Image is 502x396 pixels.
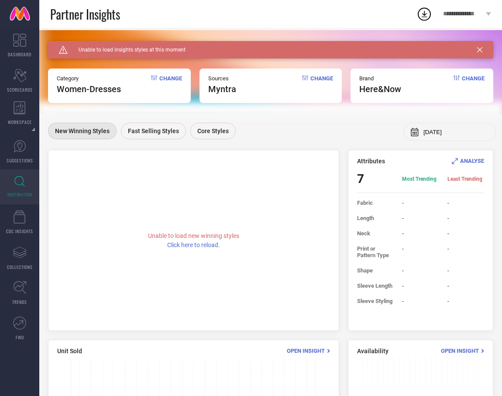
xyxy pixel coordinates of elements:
span: Sleeve Styling [357,298,394,304]
span: Least Trending [447,176,484,183]
span: INSPIRATION [7,191,32,198]
div: Analyse [452,157,484,165]
span: SCORECARDS [7,86,33,93]
span: Open Insight [287,348,325,354]
span: ANALYSE [460,158,484,164]
span: - [402,282,439,289]
div: Open Insight [441,347,484,355]
span: Shape [357,267,394,274]
span: Change [462,75,485,94]
span: Length [357,215,394,221]
span: Women-Dresses [57,84,121,94]
span: New Winning Styles [55,127,110,134]
span: Partner Insights [50,5,120,23]
span: - [447,200,484,206]
span: - [402,267,439,274]
span: myntra [208,84,236,94]
span: - [402,200,439,206]
span: Open Insight [441,348,479,354]
span: Brand [359,75,401,82]
span: Change [310,75,333,94]
span: - [447,282,484,289]
span: Sleeve Length [357,282,394,289]
div: Open download list [416,6,432,22]
span: Click here to reload. [167,241,220,248]
span: - [447,298,484,304]
span: Print or Pattern Type [357,245,394,258]
span: COLLECTIONS [7,264,33,270]
span: Fabric [357,200,394,206]
span: SUGGESTIONS [7,157,33,164]
div: Open Insight [287,347,330,355]
span: DASHBOARD [8,51,31,58]
span: - [447,215,484,221]
span: Unable to load new winning styles [148,232,239,239]
span: Unit Sold [57,348,82,355]
span: TRENDS [12,299,27,305]
span: Availability [357,348,389,355]
span: - [402,215,439,221]
span: FWD [16,334,24,341]
span: Attributes [357,158,385,165]
span: - [447,267,484,274]
input: Select month [423,129,489,135]
span: Most Trending [402,176,439,183]
span: Change [159,75,182,94]
span: Core Styles [197,127,229,134]
span: - [402,245,439,258]
span: - [447,230,484,237]
span: CDC INSIGHTS [6,228,33,234]
span: WORKSPACE [8,119,32,125]
span: Fast Selling Styles [128,127,179,134]
span: - [402,230,439,237]
span: here&now [359,84,401,94]
span: Sources [208,75,236,82]
span: Neck [357,230,394,237]
span: Category [57,75,121,82]
span: 7 [357,172,394,186]
span: - [402,298,439,304]
span: Unable to load insights styles at this moment [68,47,186,53]
span: - [447,245,484,258]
